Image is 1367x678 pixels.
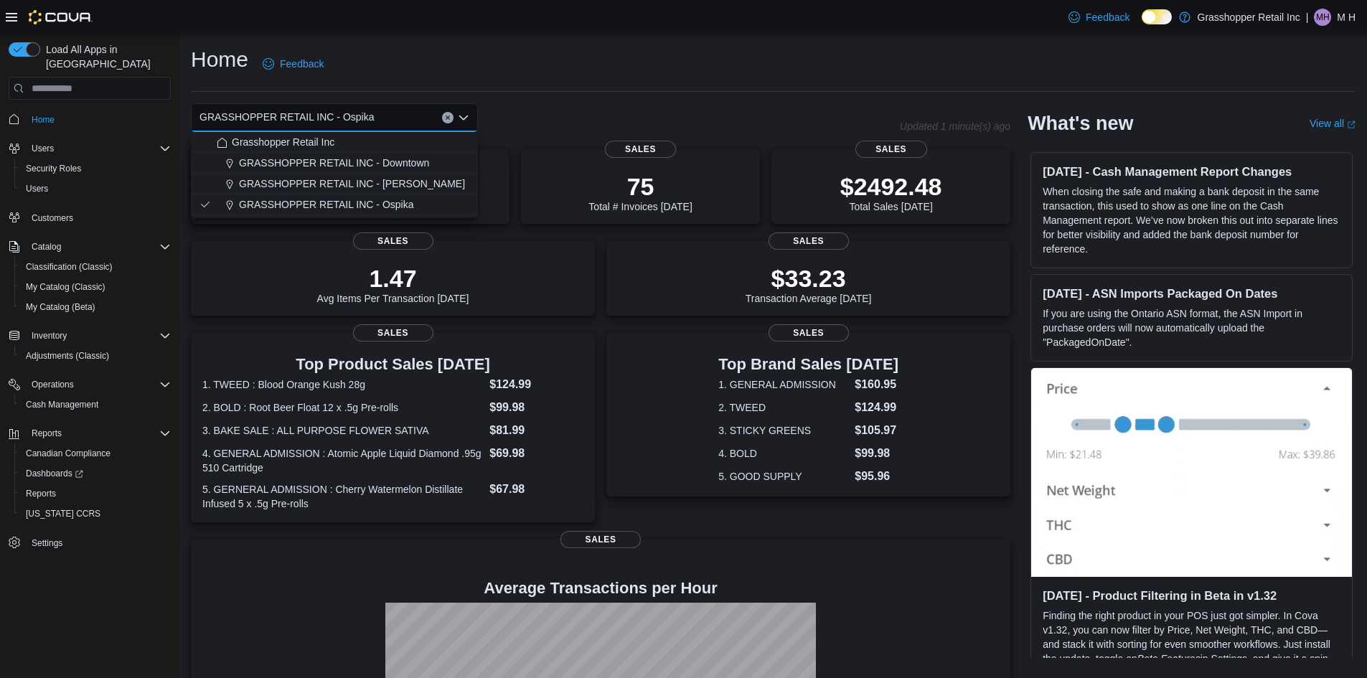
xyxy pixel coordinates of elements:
[40,42,171,71] span: Load All Apps in [GEOGRAPHIC_DATA]
[3,237,177,257] button: Catalog
[26,140,60,157] button: Users
[32,428,62,439] span: Reports
[26,140,171,157] span: Users
[191,153,478,174] button: GRASSHOPPER RETAIL INC - Downtown
[855,468,898,485] dd: $95.96
[769,232,849,250] span: Sales
[14,443,177,463] button: Canadian Compliance
[718,469,849,484] dt: 5. GOOD SUPPLY
[32,212,73,224] span: Customers
[26,534,171,552] span: Settings
[458,112,469,123] button: Close list of options
[718,356,898,373] h3: Top Brand Sales [DATE]
[855,399,898,416] dd: $124.99
[1043,184,1340,256] p: When closing the safe and making a bank deposit in the same transaction, this used to show as one...
[280,57,324,71] span: Feedback
[489,399,583,416] dd: $99.98
[3,423,177,443] button: Reports
[353,324,433,342] span: Sales
[605,141,677,158] span: Sales
[191,174,478,194] button: GRASSHOPPER RETAIL INC - [PERSON_NAME]
[32,143,54,154] span: Users
[20,465,89,482] a: Dashboards
[1028,112,1133,135] h2: What's new
[202,423,484,438] dt: 3. BAKE SALE : ALL PURPOSE FLOWER SATIVA
[26,261,113,273] span: Classification (Classic)
[3,326,177,346] button: Inventory
[769,324,849,342] span: Sales
[26,399,98,410] span: Cash Management
[14,159,177,179] button: Security Roles
[202,446,484,475] dt: 4. GENERAL ADMISSION : Atomic Apple Liquid Diamond .95g 510 Cartridge
[489,376,583,393] dd: $124.99
[1063,3,1135,32] a: Feedback
[20,396,104,413] a: Cash Management
[20,258,171,276] span: Classification (Classic)
[26,111,60,128] a: Home
[1306,9,1309,26] p: |
[9,103,171,590] nav: Complex example
[14,395,177,415] button: Cash Management
[26,281,105,293] span: My Catalog (Classic)
[20,278,171,296] span: My Catalog (Classic)
[239,156,429,170] span: GRASSHOPPER RETAIL INC - Downtown
[26,238,171,255] span: Catalog
[20,485,62,502] a: Reports
[3,207,177,228] button: Customers
[32,114,55,126] span: Home
[29,10,93,24] img: Cova
[718,446,849,461] dt: 4. BOLD
[20,347,115,364] a: Adjustments (Classic)
[26,350,109,362] span: Adjustments (Classic)
[232,135,334,149] span: Grasshopper Retail Inc
[26,327,171,344] span: Inventory
[257,50,329,78] a: Feedback
[1142,24,1142,25] span: Dark Mode
[14,179,177,199] button: Users
[26,425,171,442] span: Reports
[588,172,692,212] div: Total # Invoices [DATE]
[20,298,171,316] span: My Catalog (Beta)
[317,264,469,304] div: Avg Items Per Transaction [DATE]
[900,121,1010,132] p: Updated 1 minute(s) ago
[1337,9,1356,26] p: M H
[26,209,171,227] span: Customers
[855,422,898,439] dd: $105.97
[20,485,171,502] span: Reports
[1310,118,1356,129] a: View allExternal link
[26,376,171,393] span: Operations
[718,400,849,415] dt: 2. TWEED
[26,238,67,255] button: Catalog
[1314,9,1331,26] div: M H
[3,108,177,129] button: Home
[855,141,927,158] span: Sales
[26,163,81,174] span: Security Roles
[32,241,61,253] span: Catalog
[191,132,478,215] div: Choose from the following options
[32,379,74,390] span: Operations
[14,346,177,366] button: Adjustments (Classic)
[1043,164,1340,179] h3: [DATE] - Cash Management Report Changes
[191,45,248,74] h1: Home
[14,484,177,504] button: Reports
[718,423,849,438] dt: 3. STICKY GREENS
[26,301,95,313] span: My Catalog (Beta)
[3,375,177,395] button: Operations
[14,277,177,297] button: My Catalog (Classic)
[20,298,101,316] a: My Catalog (Beta)
[1198,9,1300,26] p: Grasshopper Retail Inc
[1043,588,1340,603] h3: [DATE] - Product Filtering in Beta in v1.32
[26,376,80,393] button: Operations
[20,278,111,296] a: My Catalog (Classic)
[3,138,177,159] button: Users
[32,537,62,549] span: Settings
[26,508,100,519] span: [US_STATE] CCRS
[26,183,48,194] span: Users
[202,482,484,511] dt: 5. GERNERAL ADMISSION : Cherry Watermelon Distillate Infused 5 x .5g Pre-rolls
[718,377,849,392] dt: 1. GENERAL ADMISSION
[317,264,469,293] p: 1.47
[14,463,177,484] a: Dashboards
[489,422,583,439] dd: $81.99
[26,425,67,442] button: Reports
[1043,286,1340,301] h3: [DATE] - ASN Imports Packaged On Dates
